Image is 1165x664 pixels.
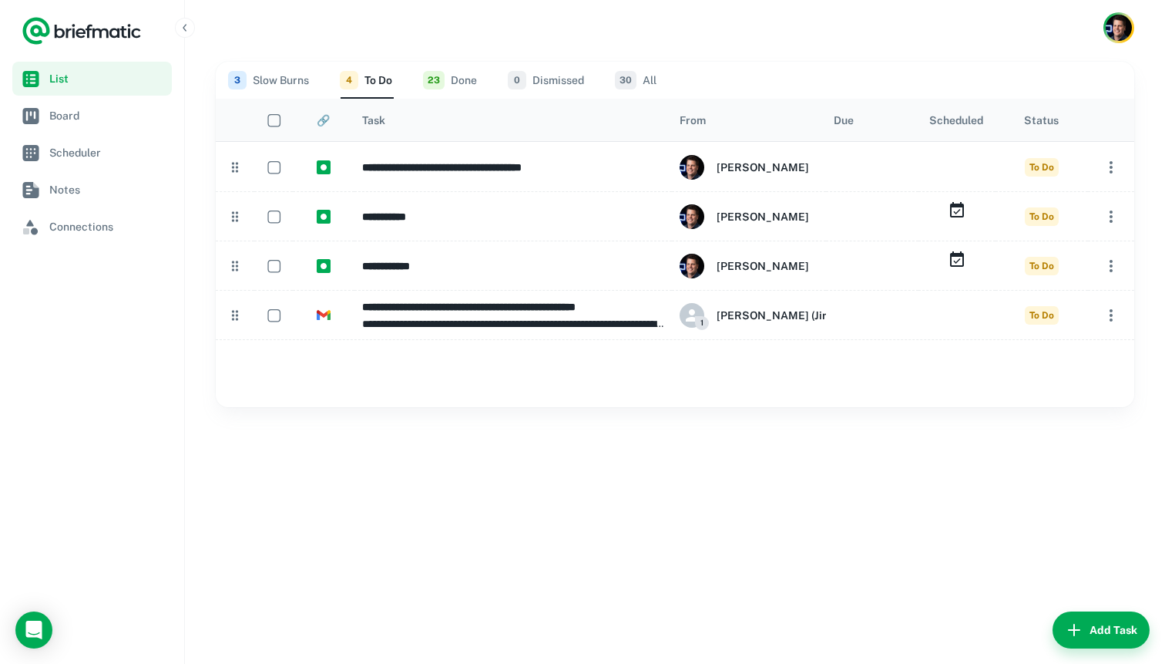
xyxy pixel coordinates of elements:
a: Logo [22,15,142,46]
div: Ross Howard [680,155,809,180]
img: https://app.briefmatic.com/assets/integrations/gmail.png [317,308,331,322]
button: All [615,62,656,99]
span: To Do [1025,306,1059,325]
h6: [PERSON_NAME] (Jira) [717,307,837,324]
img: https://app.briefmatic.com/assets/integrations/manual.png [317,210,331,224]
svg: Wednesday, 13 Aug ⋅ 10–10:30am [948,201,966,220]
svg: Wednesday, 13 Aug ⋅ 6–6:30pm [948,251,966,269]
div: Due [834,114,854,126]
img: ACg8ocLTSwdnLId6XXZhHKXZ45DGzAFEnZxo6--FnK847ku38oDiLwQz=s96-c [680,254,704,278]
span: To Do [1025,207,1059,226]
span: Board [49,107,166,124]
div: Status [1024,114,1059,126]
span: Notes [49,181,166,198]
span: To Do [1025,257,1059,275]
img: https://app.briefmatic.com/assets/integrations/manual.png [317,160,331,174]
img: ACg8ocLTSwdnLId6XXZhHKXZ45DGzAFEnZxo6--FnK847ku38oDiLwQz=s96-c [680,204,704,229]
button: To Do [340,62,392,99]
div: Sebastian Barclay-Graham (Jira) [680,303,837,328]
span: To Do [1025,158,1059,177]
a: Board [12,99,172,133]
img: https://app.briefmatic.com/assets/integrations/manual.png [317,259,331,273]
span: 23 [423,71,445,89]
span: 1 [695,316,709,330]
div: Ross Howard [680,254,809,278]
a: Notes [12,173,172,207]
img: Ross Howard [1106,15,1132,41]
a: Connections [12,210,172,244]
span: List [49,70,166,87]
h6: [PERSON_NAME] [717,208,809,225]
img: ACg8ocLTSwdnLId6XXZhHKXZ45DGzAFEnZxo6--FnK847ku38oDiLwQz=s96-c [680,155,704,180]
div: From [680,114,706,126]
div: Task [362,114,385,126]
h6: [PERSON_NAME] [717,159,809,176]
span: 0 [508,71,526,89]
button: Done [423,62,477,99]
span: 4 [340,71,358,89]
span: Scheduler [49,144,166,161]
div: Ross Howard [680,204,809,229]
span: Connections [49,218,166,235]
button: Slow Burns [228,62,309,99]
a: List [12,62,172,96]
h6: [PERSON_NAME] [717,258,809,275]
a: Scheduler [12,136,172,170]
div: 🔗 [317,114,330,126]
span: 30 [615,71,636,89]
button: Dismissed [508,62,584,99]
button: Add Task [1053,612,1150,649]
button: Account button [1103,12,1134,43]
div: Scheduled [929,114,983,126]
span: 3 [228,71,247,89]
div: Load Chat [15,612,52,649]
